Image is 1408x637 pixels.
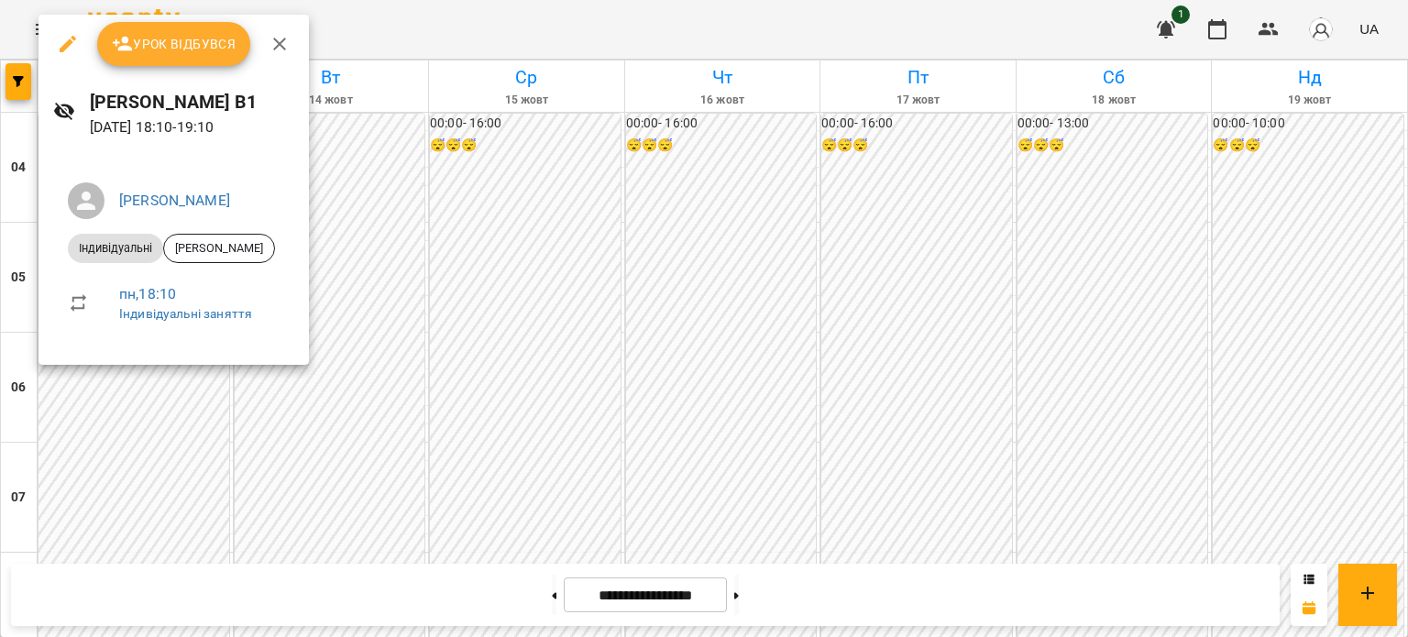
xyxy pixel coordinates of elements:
span: Урок відбувся [112,33,236,55]
button: Урок відбувся [97,22,251,66]
div: [PERSON_NAME] [163,234,275,263]
a: Індивідуальні заняття [119,306,252,321]
h6: [PERSON_NAME] В1 [90,88,294,116]
span: Індивідуальні [68,240,163,257]
span: [PERSON_NAME] [164,240,274,257]
a: [PERSON_NAME] [119,192,230,209]
p: [DATE] 18:10 - 19:10 [90,116,294,138]
a: пн , 18:10 [119,285,176,302]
